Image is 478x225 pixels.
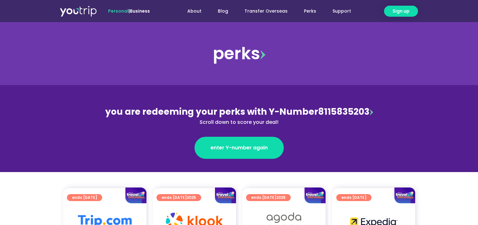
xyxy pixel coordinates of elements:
a: Perks [296,5,324,17]
span: Personal [108,8,129,14]
a: Business [130,8,150,14]
a: Transfer Overseas [236,5,296,17]
a: Support [324,5,359,17]
div: Scroll down to score your deal! [103,118,376,126]
a: Blog [210,5,236,17]
a: About [179,5,210,17]
a: Sign up [384,6,418,17]
span: Sign up [393,8,409,14]
span: you are redeeming your perks with Y-Number [105,106,318,118]
nav: Menu [167,5,359,17]
a: enter Y-number again [195,137,284,159]
span: enter Y-number again [211,144,268,152]
div: 8115835203 [103,105,376,126]
span: | [108,8,150,14]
